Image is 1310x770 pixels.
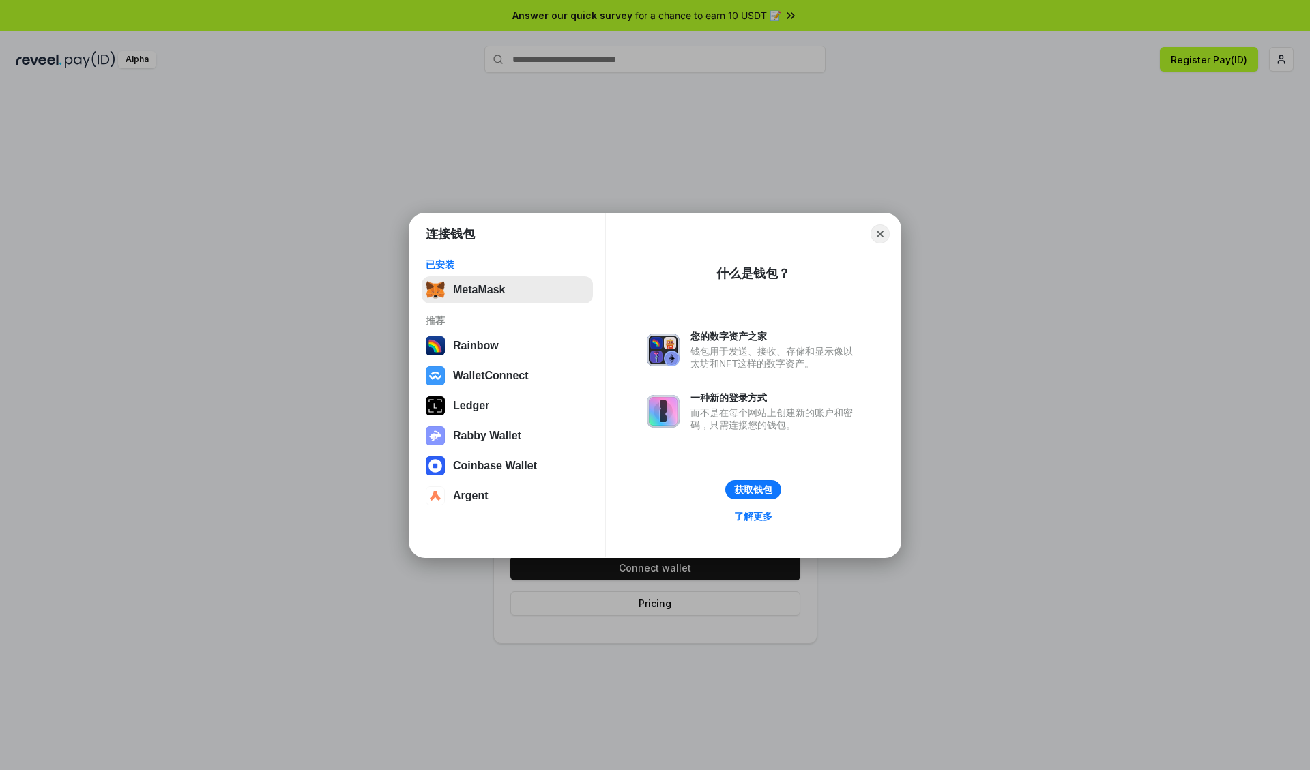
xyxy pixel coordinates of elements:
[453,284,505,296] div: MetaMask
[453,340,499,352] div: Rainbow
[426,280,445,299] img: svg+xml,%3Csvg%20fill%3D%22none%22%20height%3D%2233%22%20viewBox%3D%220%200%2035%2033%22%20width%...
[426,486,445,505] img: svg+xml,%3Csvg%20width%3D%2228%22%20height%3D%2228%22%20viewBox%3D%220%200%2028%2028%22%20fill%3D...
[690,406,860,431] div: 而不是在每个网站上创建新的账户和密码，只需连接您的钱包。
[690,391,860,404] div: 一种新的登录方式
[422,482,593,509] button: Argent
[426,258,589,271] div: 已安装
[426,336,445,355] img: svg+xml,%3Csvg%20width%3D%22120%22%20height%3D%22120%22%20viewBox%3D%220%200%20120%20120%22%20fil...
[725,480,781,499] button: 获取钱包
[453,460,537,472] div: Coinbase Wallet
[426,226,475,242] h1: 连接钱包
[690,345,860,370] div: 钱包用于发送、接收、存储和显示像以太坊和NFT这样的数字资产。
[426,426,445,445] img: svg+xml,%3Csvg%20xmlns%3D%22http%3A%2F%2Fwww.w3.org%2F2000%2Fsvg%22%20fill%3D%22none%22%20viewBox...
[426,396,445,415] img: svg+xml,%3Csvg%20xmlns%3D%22http%3A%2F%2Fwww.w3.org%2F2000%2Fsvg%22%20width%3D%2228%22%20height%3...
[453,400,489,412] div: Ledger
[422,452,593,479] button: Coinbase Wallet
[734,484,772,496] div: 获取钱包
[422,422,593,449] button: Rabby Wallet
[422,276,593,303] button: MetaMask
[453,430,521,442] div: Rabby Wallet
[453,370,529,382] div: WalletConnect
[426,314,589,327] div: 推荐
[690,330,860,342] div: 您的数字资产之家
[734,510,772,522] div: 了解更多
[426,456,445,475] img: svg+xml,%3Csvg%20width%3D%2228%22%20height%3D%2228%22%20viewBox%3D%220%200%2028%2028%22%20fill%3D...
[453,490,489,502] div: Argent
[647,334,680,366] img: svg+xml,%3Csvg%20xmlns%3D%22http%3A%2F%2Fwww.w3.org%2F2000%2Fsvg%22%20fill%3D%22none%22%20viewBox...
[422,392,593,419] button: Ledger
[422,332,593,359] button: Rainbow
[647,395,680,428] img: svg+xml,%3Csvg%20xmlns%3D%22http%3A%2F%2Fwww.w3.org%2F2000%2Fsvg%22%20fill%3D%22none%22%20viewBox...
[726,507,781,525] a: 了解更多
[716,265,790,282] div: 什么是钱包？
[871,224,890,243] button: Close
[422,362,593,389] button: WalletConnect
[426,366,445,385] img: svg+xml,%3Csvg%20width%3D%2228%22%20height%3D%2228%22%20viewBox%3D%220%200%2028%2028%22%20fill%3D...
